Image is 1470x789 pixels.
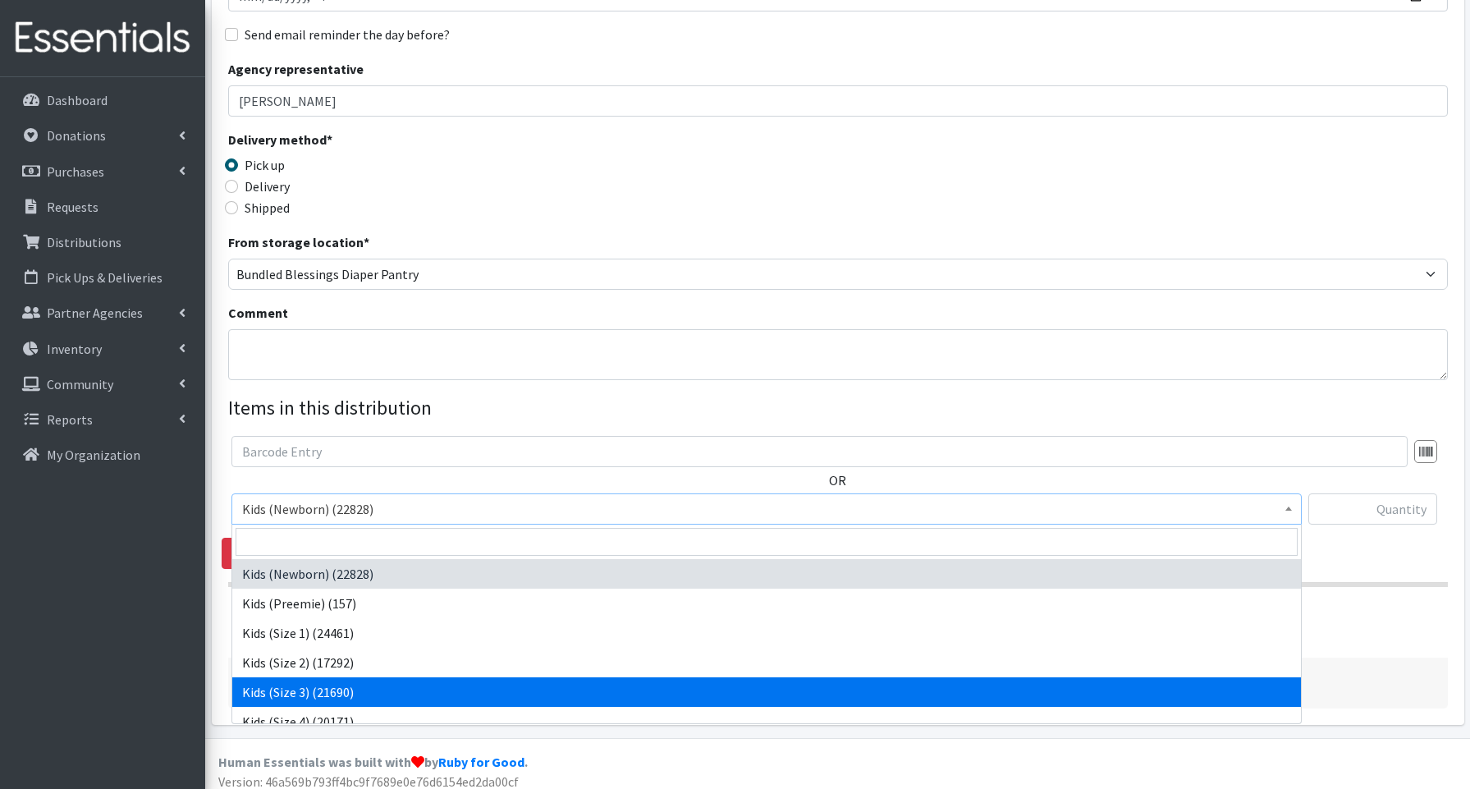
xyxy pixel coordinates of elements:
a: Inventory [7,333,199,365]
a: Pick Ups & Deliveries [7,261,199,294]
a: Ruby for Good [438,754,524,770]
a: My Organization [7,438,199,471]
legend: Items in this distribution [228,393,1448,423]
p: Purchases [47,163,104,180]
li: Kids (Size 3) (21690) [232,677,1301,707]
label: From storage location [228,232,369,252]
img: HumanEssentials [7,11,199,66]
label: Delivery [245,177,290,196]
p: Partner Agencies [47,305,143,321]
a: Remove [222,538,304,569]
label: OR [829,470,846,490]
abbr: required [327,131,332,148]
strong: Human Essentials was built with by . [218,754,528,770]
li: Kids (Size 2) (17292) [232,648,1301,677]
p: Community [47,376,113,392]
p: Pick Ups & Deliveries [47,269,163,286]
li: Kids (Preemie) (157) [232,589,1301,618]
a: Requests [7,190,199,223]
label: Agency representative [228,59,364,79]
input: Quantity [1308,493,1437,525]
label: Send email reminder the day before? [245,25,450,44]
p: Distributions [47,234,121,250]
li: Kids (Newborn) (22828) [232,559,1301,589]
label: Pick up [245,155,285,175]
label: Shipped [245,198,290,218]
span: Kids (Newborn) (22828) [242,498,1291,521]
p: Reports [47,411,93,428]
legend: Delivery method [228,130,534,155]
a: Distributions [7,226,199,259]
a: Donations [7,119,199,152]
p: Inventory [47,341,102,357]
span: Kids (Newborn) (22828) [231,493,1302,525]
p: My Organization [47,447,140,463]
a: Reports [7,403,199,436]
p: Requests [47,199,98,215]
a: Purchases [7,155,199,188]
p: Dashboard [47,92,108,108]
abbr: required [364,234,369,250]
a: Community [7,368,199,401]
li: Kids (Size 1) (24461) [232,618,1301,648]
a: Dashboard [7,84,199,117]
li: Kids (Size 4) (20171) [232,707,1301,736]
label: Comment [228,303,288,323]
p: Donations [47,127,106,144]
a: Partner Agencies [7,296,199,329]
input: Barcode Entry [231,436,1408,467]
